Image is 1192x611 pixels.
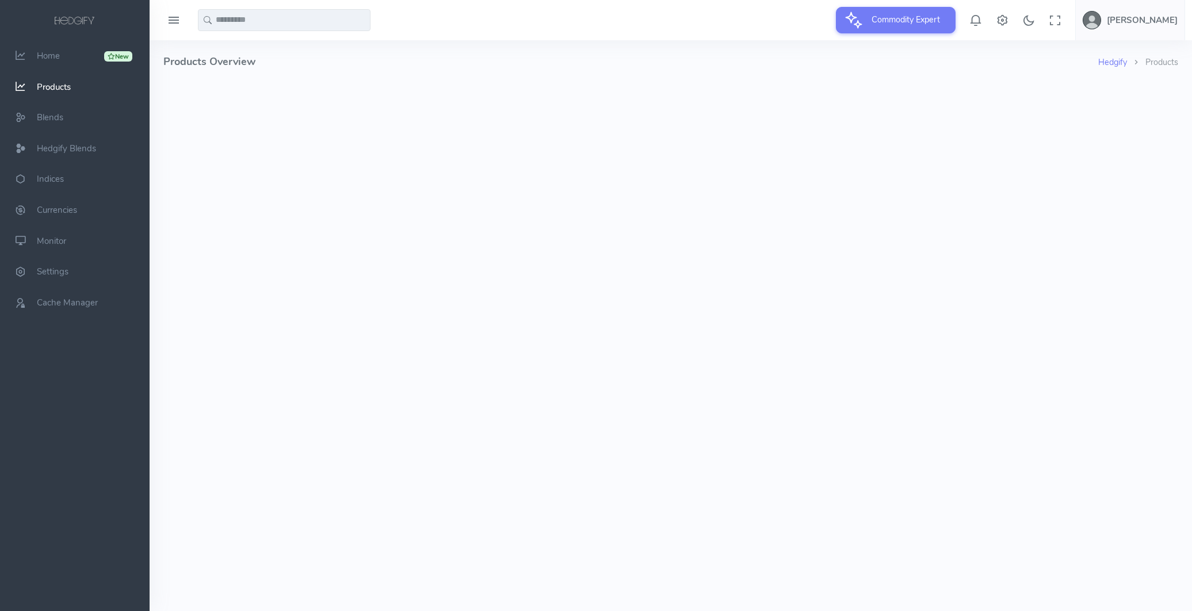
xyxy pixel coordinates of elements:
[37,266,68,277] span: Settings
[1098,56,1127,68] a: Hedgify
[836,7,956,33] button: Commodity Expert
[37,204,77,216] span: Currencies
[37,143,96,154] span: Hedgify Blends
[37,174,64,185] span: Indices
[104,51,132,62] div: New
[836,14,956,25] a: Commodity Expert
[1127,56,1178,69] li: Products
[1083,11,1101,29] img: user-image
[37,235,66,247] span: Monitor
[1107,16,1178,25] h5: [PERSON_NAME]
[37,50,60,62] span: Home
[37,81,71,93] span: Products
[865,7,947,32] span: Commodity Expert
[163,40,1098,83] h4: Products Overview
[37,297,98,308] span: Cache Manager
[52,15,97,28] img: logo
[37,112,63,123] span: Blends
